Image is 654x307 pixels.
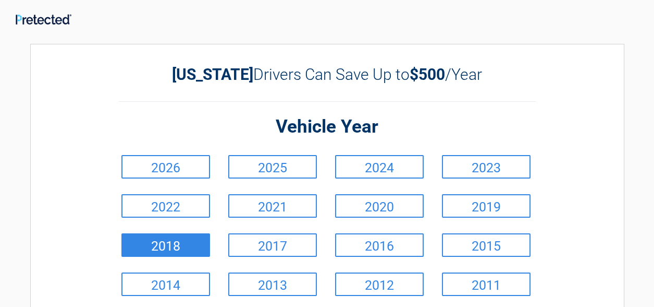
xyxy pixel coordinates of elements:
a: 2013 [228,273,317,296]
a: 2018 [121,233,210,257]
a: 2019 [442,194,530,218]
b: $500 [410,65,445,84]
b: [US_STATE] [172,65,253,84]
a: 2011 [442,273,530,296]
a: 2024 [335,155,424,179]
a: 2016 [335,233,424,257]
a: 2025 [228,155,317,179]
h2: Drivers Can Save Up to /Year [119,65,536,84]
a: 2026 [121,155,210,179]
img: Main Logo [16,14,71,24]
a: 2022 [121,194,210,218]
a: 2023 [442,155,530,179]
a: 2012 [335,273,424,296]
a: 2015 [442,233,530,257]
h2: Vehicle Year [119,115,536,139]
a: 2014 [121,273,210,296]
a: 2017 [228,233,317,257]
a: 2021 [228,194,317,218]
a: 2020 [335,194,424,218]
